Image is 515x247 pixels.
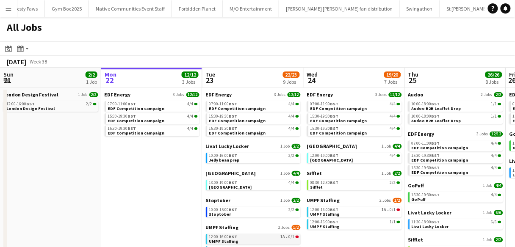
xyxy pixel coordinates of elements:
a: 07:00-11:00BST4/4EDF Competition campaign [412,140,501,150]
span: 1/1 [390,220,396,224]
div: EDF Energy3 Jobs12/1207:00-11:00BST4/4EDF Competition campaign15:30-19:30BST4/4EDF Competition ca... [105,91,199,138]
div: [GEOGRAPHIC_DATA]1 Job4/413:00-19:00BST4/4[GEOGRAPHIC_DATA] [206,170,301,197]
span: 15:30-19:30 [412,193,440,197]
a: 07:00-11:00BST4/4EDF Competition campaign [108,101,198,111]
span: London Design Festival [7,106,55,111]
a: 15:30-19:30BST4/4EDF Competition campaign [209,113,299,123]
span: 0/1 [289,235,295,239]
span: 12:00-16:00 [209,235,238,239]
span: 07:00-11:00 [412,141,440,145]
span: 15:30-19:30 [412,166,440,170]
span: Southend Airport [310,157,353,163]
span: 15:30-19:30 [310,126,339,131]
span: BST [229,153,238,158]
button: M/O Entertainment [223,0,279,17]
span: 1/1 [498,103,501,105]
span: 4/4 [397,127,400,130]
span: EDF Competition campaign [209,130,266,136]
a: 15:30-19:30BST4/4EDF Competition campaign [412,153,501,162]
span: BST [432,165,440,170]
span: 6/6 [494,210,503,215]
span: 2/2 [292,198,301,203]
span: EDF Competition campaign [412,145,468,151]
span: 11:30-18:00 [412,220,440,224]
span: 08:30-12:30 [310,181,339,185]
span: BST [432,153,440,158]
span: 3 Jobs [477,132,488,137]
div: 3 Jobs [182,79,198,85]
span: 2/2 [390,181,396,185]
a: Livat Lucky Locker1 Job2/2 [206,143,301,149]
span: 2 Jobs [481,92,493,97]
span: UMPF Staffing [209,239,239,244]
span: 4/4 [194,103,198,105]
a: 10:00-18:00BST1/1Audoo B2B Leaflet Drop [412,101,501,111]
span: UMPF Staffing [310,211,340,217]
span: 2/2 [89,92,98,97]
span: UMPF Staffing [206,224,239,231]
span: Tue [206,71,216,78]
a: 07:00-11:00BST4/4EDF Competition campaign [310,101,400,111]
span: EDF Competition campaign [108,118,165,124]
span: 1 Job [78,92,88,97]
span: 19/20 [384,71,401,78]
span: 2 Jobs [380,198,391,203]
span: BST [330,207,339,212]
a: EDF Energy3 Jobs12/12 [408,131,503,137]
span: 2/2 [93,103,97,105]
a: UMPF Staffing2 Jobs1/2 [307,197,402,203]
span: 15:30-19:30 [412,154,440,158]
span: 12/12 [288,92,301,97]
span: 07:00-11:00 [108,102,136,106]
span: 1 Job [483,237,493,242]
span: 4/4 [498,167,501,169]
span: EDF Competition campaign [412,170,468,175]
div: 7 Jobs [385,79,401,85]
button: [PERSON_NAME] [PERSON_NAME] fan distribution [279,0,400,17]
button: Swingathon [400,0,440,17]
button: Zesty Paws [7,0,45,17]
span: 2/2 [289,154,295,158]
div: • [310,208,400,212]
a: EDF Energy3 Jobs12/12 [105,91,199,98]
span: BST [128,126,136,131]
span: 1/1 [397,221,400,223]
span: 2/2 [292,144,301,149]
span: 1A [281,235,285,239]
span: EDF Energy [307,91,333,98]
span: 2 Jobs [279,225,290,230]
span: 4/4 [289,102,295,106]
span: 4/4 [390,154,396,158]
a: 07:00-11:00BST4/4EDF Competition campaign [209,101,299,111]
span: 4/4 [491,166,497,170]
a: 10:00-16:00BST2/2Jelly bean prep [209,153,299,162]
span: 1 Job [281,198,290,203]
a: 12:00-16:00BST1/1UMPF Staffing [310,219,400,229]
a: 08:30-12:30BST2/2Sifflet [310,180,400,189]
span: 4/4 [390,114,396,118]
span: 4/4 [289,114,295,118]
a: London Design Festival1 Job2/2 [3,91,98,98]
a: Sifflet1 Job2/2 [408,236,503,243]
span: 1/1 [491,114,497,118]
span: 2/2 [494,92,503,97]
span: 1 Job [382,171,391,176]
span: 15:30-19:30 [209,114,238,118]
a: 15:30-19:30BST4/4EDF Competition campaign [209,126,299,135]
span: EDF Competition campaign [209,118,266,124]
span: 4/4 [498,194,501,196]
span: Sifflet [310,184,323,190]
a: 12:00-16:00BST1A•0/1UMPF Staffing [209,234,299,244]
span: 10:00-18:00 [412,102,440,106]
div: Stoptober1 Job2/210:00-15:00BST2/2Stoptober [206,197,301,224]
span: 2/2 [289,208,295,212]
span: 3 Jobs [376,92,387,97]
a: EDF Energy3 Jobs12/12 [307,91,402,98]
span: 1 Job [281,171,290,176]
span: BST [330,153,339,158]
a: 12:00-19:00BST4/4[GEOGRAPHIC_DATA] [310,153,400,162]
span: 10:00-16:00 [209,154,238,158]
span: Mon [105,71,116,78]
span: 4/4 [292,171,301,176]
span: London Southend Airport [307,143,357,149]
